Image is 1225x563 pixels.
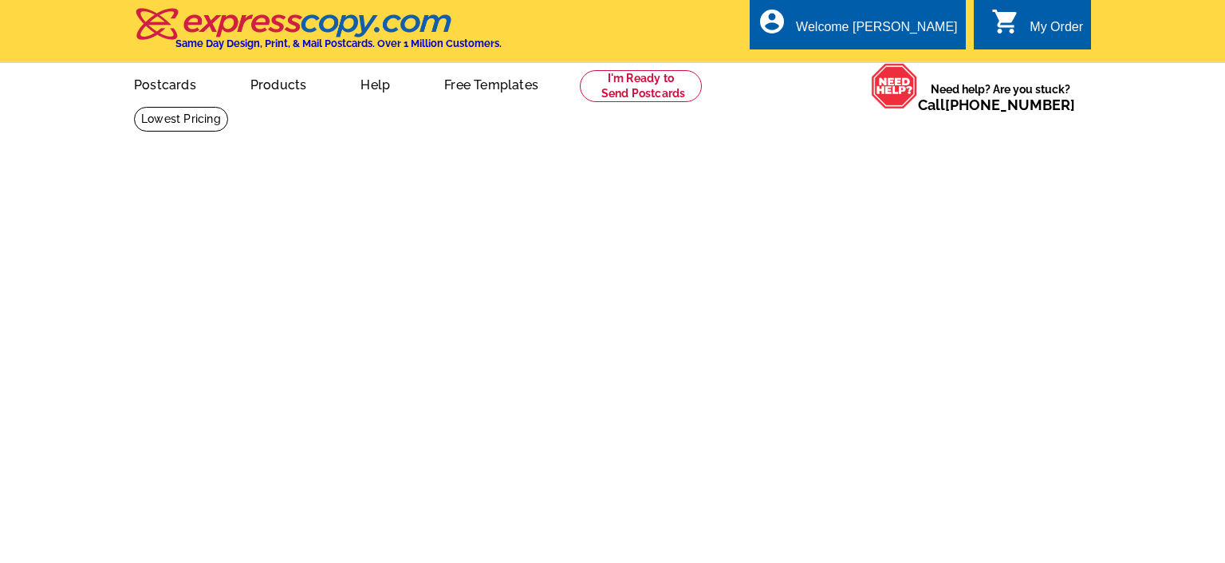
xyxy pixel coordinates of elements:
[419,65,564,102] a: Free Templates
[225,65,333,102] a: Products
[335,65,416,102] a: Help
[108,65,222,102] a: Postcards
[796,20,957,42] div: Welcome [PERSON_NAME]
[871,63,918,109] img: help
[175,37,502,49] h4: Same Day Design, Print, & Mail Postcards. Over 1 Million Customers.
[758,7,786,36] i: account_circle
[991,18,1083,37] a: shopping_cart My Order
[1030,20,1083,42] div: My Order
[918,96,1075,113] span: Call
[991,7,1020,36] i: shopping_cart
[945,96,1075,113] a: [PHONE_NUMBER]
[918,81,1083,113] span: Need help? Are you stuck?
[134,19,502,49] a: Same Day Design, Print, & Mail Postcards. Over 1 Million Customers.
